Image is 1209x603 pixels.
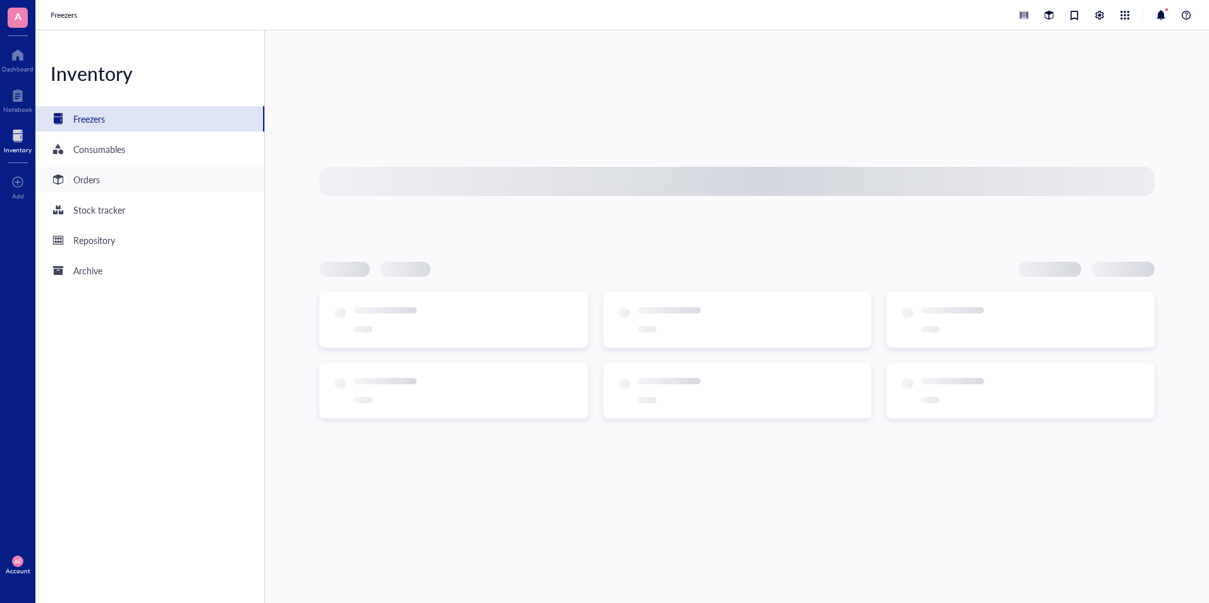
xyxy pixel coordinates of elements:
[4,146,32,154] div: Inventory
[35,228,264,253] a: Repository
[35,197,264,222] a: Stock tracker
[35,167,264,192] a: Orders
[4,126,32,154] a: Inventory
[2,45,34,73] a: Dashboard
[73,112,105,126] div: Freezers
[73,233,115,247] div: Repository
[73,142,125,156] div: Consumables
[73,264,102,277] div: Archive
[35,258,264,283] a: Archive
[3,106,32,113] div: Notebook
[15,558,21,564] span: AC
[51,9,80,21] a: Freezers
[12,192,24,200] div: Add
[73,203,125,217] div: Stock tracker
[3,85,32,113] a: Notebook
[73,173,100,186] div: Orders
[35,137,264,162] a: Consumables
[6,567,30,575] div: Account
[35,61,264,86] div: Inventory
[35,106,264,131] a: Freezers
[2,65,34,73] div: Dashboard
[15,8,21,24] span: A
